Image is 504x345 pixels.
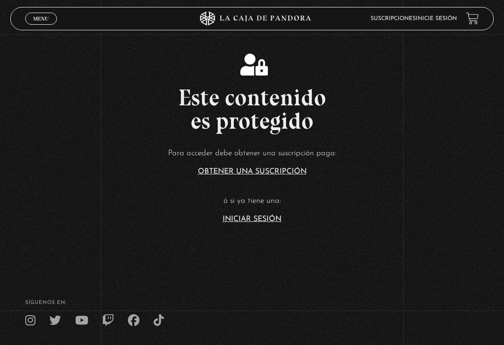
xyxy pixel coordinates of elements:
[466,12,479,25] a: View your shopping cart
[371,16,416,21] a: Suscripciones
[198,168,307,175] a: Obtener una suscripción
[30,24,52,30] span: Cerrar
[25,300,479,305] h4: SÍguenos en:
[416,16,457,21] a: Inicie sesión
[33,16,49,21] span: Menu
[223,215,281,223] a: Iniciar Sesión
